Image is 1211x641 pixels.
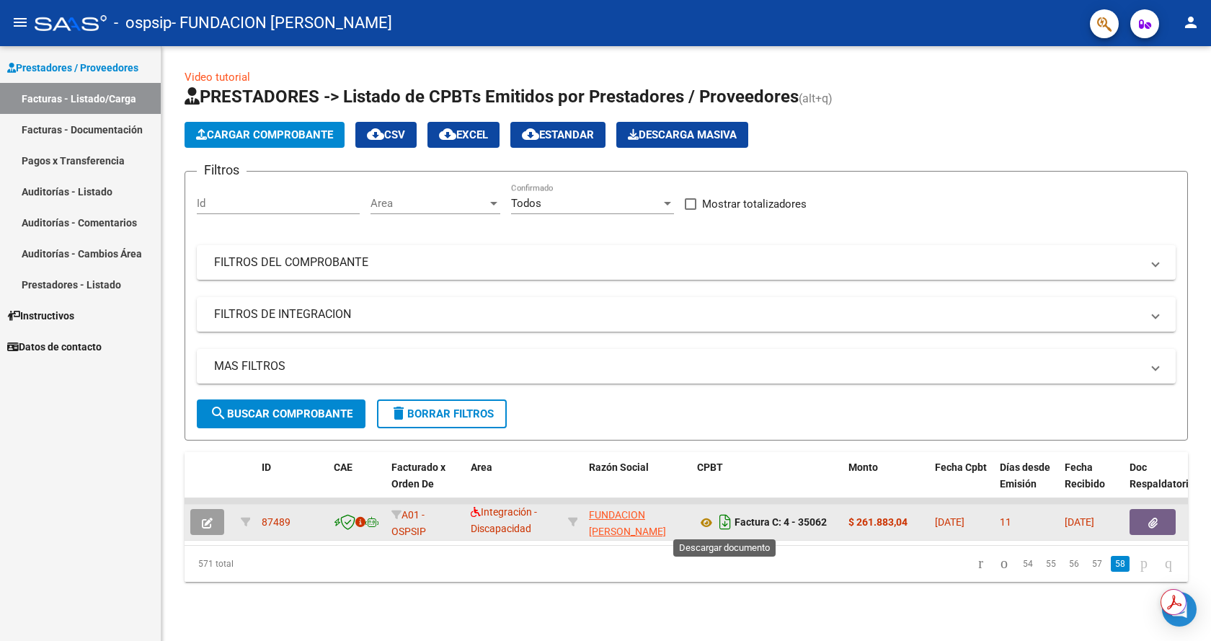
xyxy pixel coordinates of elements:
a: 56 [1065,556,1083,572]
strong: $ 261.883,04 [848,516,908,528]
span: PRESTADORES -> Listado de CPBTs Emitidos por Prestadores / Proveedores [185,87,799,107]
span: 11 [1000,516,1011,528]
span: [DATE] [935,516,964,528]
span: Facturado x Orden De [391,461,445,490]
mat-expansion-panel-header: FILTROS DE INTEGRACION [197,297,1176,332]
span: Area [471,461,492,473]
mat-icon: cloud_download [367,125,384,143]
datatable-header-cell: Días desde Emisión [994,452,1059,516]
datatable-header-cell: Razón Social [583,452,691,516]
span: Cargar Comprobante [196,128,333,141]
span: 87489 [262,516,290,528]
i: Descargar documento [716,510,735,534]
span: FUNDACION [PERSON_NAME] [589,509,666,537]
a: Video tutorial [185,71,250,84]
button: Descarga Masiva [616,122,748,148]
mat-expansion-panel-header: FILTROS DEL COMPROBANTE [197,245,1176,280]
datatable-header-cell: Doc Respaldatoria [1124,452,1210,516]
span: Fecha Cpbt [935,461,987,473]
li: page 58 [1109,552,1132,576]
span: Prestadores / Proveedores [7,60,138,76]
button: EXCEL [427,122,500,148]
div: 571 total [185,546,383,582]
mat-icon: delete [390,405,407,422]
a: go to next page [1134,556,1154,572]
span: ID [262,461,271,473]
button: Buscar Comprobante [197,399,365,428]
span: A01 - OSPSIP [391,509,426,537]
span: Días desde Emisión [1000,461,1050,490]
a: 55 [1042,556,1060,572]
button: Cargar Comprobante [185,122,345,148]
mat-icon: menu [12,14,29,31]
mat-icon: cloud_download [439,125,456,143]
span: Descarga Masiva [628,128,737,141]
a: go to previous page [994,556,1014,572]
span: Instructivos [7,308,74,324]
mat-icon: search [210,405,227,422]
span: - FUNDACION [PERSON_NAME] [172,7,392,39]
span: (alt+q) [799,92,833,105]
app-download-masive: Descarga masiva de comprobantes (adjuntos) [616,122,748,148]
li: page 54 [1016,552,1039,576]
li: page 56 [1063,552,1086,576]
mat-panel-title: FILTROS DE INTEGRACION [214,306,1141,322]
a: 54 [1019,556,1037,572]
mat-expansion-panel-header: MAS FILTROS [197,349,1176,384]
a: 57 [1088,556,1106,572]
mat-panel-title: FILTROS DEL COMPROBANTE [214,255,1141,270]
span: Fecha Recibido [1065,461,1105,490]
span: Buscar Comprobante [210,407,352,420]
datatable-header-cell: ID [256,452,328,516]
mat-icon: cloud_download [522,125,539,143]
span: Datos de contacto [7,339,102,355]
button: Estandar [510,122,605,148]
span: Borrar Filtros [390,407,494,420]
span: CSV [367,128,405,141]
span: CAE [334,461,352,473]
span: [DATE] [1065,516,1094,528]
span: Estandar [522,128,594,141]
mat-icon: person [1182,14,1199,31]
button: CSV [355,122,417,148]
datatable-header-cell: CAE [328,452,386,516]
h3: Filtros [197,160,247,180]
datatable-header-cell: Fecha Cpbt [929,452,994,516]
strong: Factura C: 4 - 35062 [735,517,827,529]
datatable-header-cell: Fecha Recibido [1059,452,1124,516]
mat-panel-title: MAS FILTROS [214,358,1141,374]
span: Mostrar totalizadores [702,195,807,213]
span: Todos [511,197,541,210]
span: EXCEL [439,128,488,141]
span: - ospsip [114,7,172,39]
li: page 55 [1039,552,1063,576]
a: go to last page [1158,556,1179,572]
span: Monto [848,461,878,473]
datatable-header-cell: Area [465,452,562,516]
a: 58 [1111,556,1130,572]
span: CPBT [697,461,723,473]
span: Doc Respaldatoria [1130,461,1194,490]
button: Borrar Filtros [377,399,507,428]
span: Razón Social [589,461,649,473]
datatable-header-cell: Facturado x Orden De [386,452,465,516]
span: Area [371,197,487,210]
li: page 57 [1086,552,1109,576]
datatable-header-cell: CPBT [691,452,843,516]
datatable-header-cell: Monto [843,452,929,516]
div: 30687298620 [589,507,686,537]
a: go to first page [972,556,990,572]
